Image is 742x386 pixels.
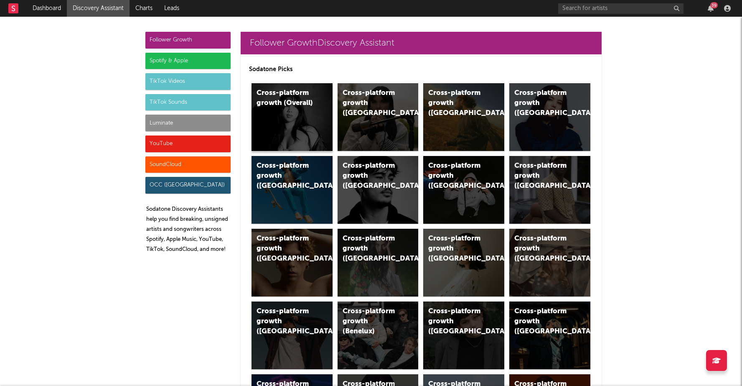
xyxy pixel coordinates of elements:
p: Sodatone Discovery Assistants help you find breaking, unsigned artists and songwriters across Spo... [146,205,231,255]
div: 39 [710,2,718,8]
a: Cross-platform growth (Benelux) [338,302,419,369]
div: Cross-platform growth ([GEOGRAPHIC_DATA]) [343,161,399,191]
div: Cross-platform growth ([GEOGRAPHIC_DATA]) [514,307,571,337]
div: Cross-platform growth ([GEOGRAPHIC_DATA]) [514,161,571,191]
a: Cross-platform growth ([GEOGRAPHIC_DATA]) [423,83,504,151]
a: Follower GrowthDiscovery Assistant [241,32,602,54]
a: Cross-platform growth ([GEOGRAPHIC_DATA]) [423,302,504,369]
a: Cross-platform growth ([GEOGRAPHIC_DATA]) [509,156,590,224]
div: Follower Growth [145,32,231,49]
button: 39 [708,5,714,12]
a: Cross-platform growth ([GEOGRAPHIC_DATA]) [338,229,419,297]
div: TikTok Sounds [145,94,231,111]
div: Cross-platform growth ([GEOGRAPHIC_DATA]) [257,234,313,264]
div: Cross-platform growth ([GEOGRAPHIC_DATA]) [428,234,485,264]
div: YouTube [145,135,231,152]
div: Cross-platform growth ([GEOGRAPHIC_DATA]) [514,88,571,118]
a: Cross-platform growth ([GEOGRAPHIC_DATA]) [252,156,333,224]
a: Cross-platform growth ([GEOGRAPHIC_DATA]) [509,83,590,151]
div: SoundCloud [145,156,231,173]
div: Luminate [145,115,231,131]
a: Cross-platform growth ([GEOGRAPHIC_DATA]) [252,302,333,369]
p: Sodatone Picks [249,64,593,74]
a: Cross-platform growth ([GEOGRAPHIC_DATA]/GSA) [423,156,504,224]
div: TikTok Videos [145,73,231,90]
div: Cross-platform growth ([GEOGRAPHIC_DATA]) [343,234,399,264]
a: Cross-platform growth ([GEOGRAPHIC_DATA]) [423,229,504,297]
a: Cross-platform growth ([GEOGRAPHIC_DATA]) [509,302,590,369]
div: OCC ([GEOGRAPHIC_DATA]) [145,177,231,194]
div: Cross-platform growth (Overall) [257,88,313,108]
a: Cross-platform growth ([GEOGRAPHIC_DATA]) [338,83,419,151]
div: Cross-platform growth ([GEOGRAPHIC_DATA]) [257,161,313,191]
a: Cross-platform growth ([GEOGRAPHIC_DATA]) [509,229,590,297]
a: Cross-platform growth (Overall) [252,83,333,151]
a: Cross-platform growth ([GEOGRAPHIC_DATA]) [338,156,419,224]
div: Cross-platform growth ([GEOGRAPHIC_DATA]) [514,234,571,264]
a: Cross-platform growth ([GEOGRAPHIC_DATA]) [252,229,333,297]
div: Spotify & Apple [145,53,231,69]
div: Cross-platform growth (Benelux) [343,307,399,337]
div: Cross-platform growth ([GEOGRAPHIC_DATA]) [428,88,485,118]
div: Cross-platform growth ([GEOGRAPHIC_DATA]) [257,307,313,337]
input: Search for artists [558,3,684,14]
div: Cross-platform growth ([GEOGRAPHIC_DATA]/GSA) [428,161,485,191]
div: Cross-platform growth ([GEOGRAPHIC_DATA]) [428,307,485,337]
div: Cross-platform growth ([GEOGRAPHIC_DATA]) [343,88,399,118]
